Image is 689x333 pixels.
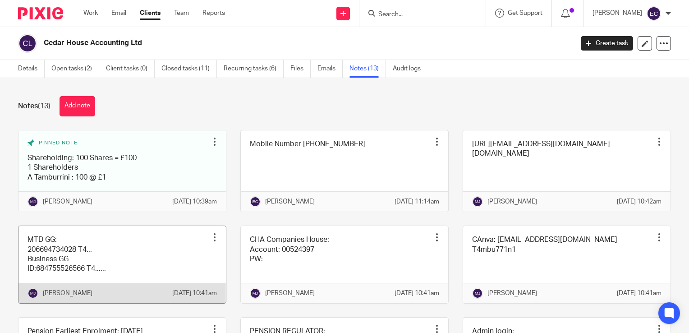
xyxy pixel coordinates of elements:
img: svg%3E [28,288,38,299]
h2: Cedar House Accounting Ltd [44,38,463,48]
p: [DATE] 10:42am [617,197,661,206]
a: Open tasks (2) [51,60,99,78]
img: Pixie [18,7,63,19]
a: Email [111,9,126,18]
a: Emails [317,60,343,78]
a: Details [18,60,45,78]
img: svg%3E [18,34,37,53]
a: Recurring tasks (6) [224,60,284,78]
p: [DATE] 10:41am [617,289,661,298]
p: [PERSON_NAME] [487,197,537,206]
span: Get Support [508,10,542,16]
a: Client tasks (0) [106,60,155,78]
a: Files [290,60,311,78]
div: Pinned note [28,139,208,147]
a: Clients [140,9,161,18]
p: [PERSON_NAME] [487,289,537,298]
a: Audit logs [393,60,427,78]
img: svg%3E [250,196,261,207]
input: Search [377,11,459,19]
p: [DATE] 11:14am [395,197,439,206]
span: (13) [38,102,51,110]
h1: Notes [18,102,51,111]
a: Team [174,9,189,18]
p: [DATE] 10:41am [172,289,217,298]
p: [PERSON_NAME] [43,197,92,206]
p: [DATE] 10:39am [172,197,217,206]
img: svg%3E [472,288,483,299]
p: [PERSON_NAME] [265,289,315,298]
img: svg%3E [647,6,661,21]
p: [PERSON_NAME] [265,197,315,206]
a: Reports [202,9,225,18]
p: [PERSON_NAME] [593,9,642,18]
a: Work [83,9,98,18]
img: svg%3E [472,196,483,207]
img: svg%3E [28,196,38,207]
a: Closed tasks (11) [161,60,217,78]
button: Add note [60,96,95,116]
p: [DATE] 10:41am [395,289,439,298]
img: svg%3E [250,288,261,299]
a: Create task [581,36,633,51]
p: [PERSON_NAME] [43,289,92,298]
a: Notes (13) [349,60,386,78]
